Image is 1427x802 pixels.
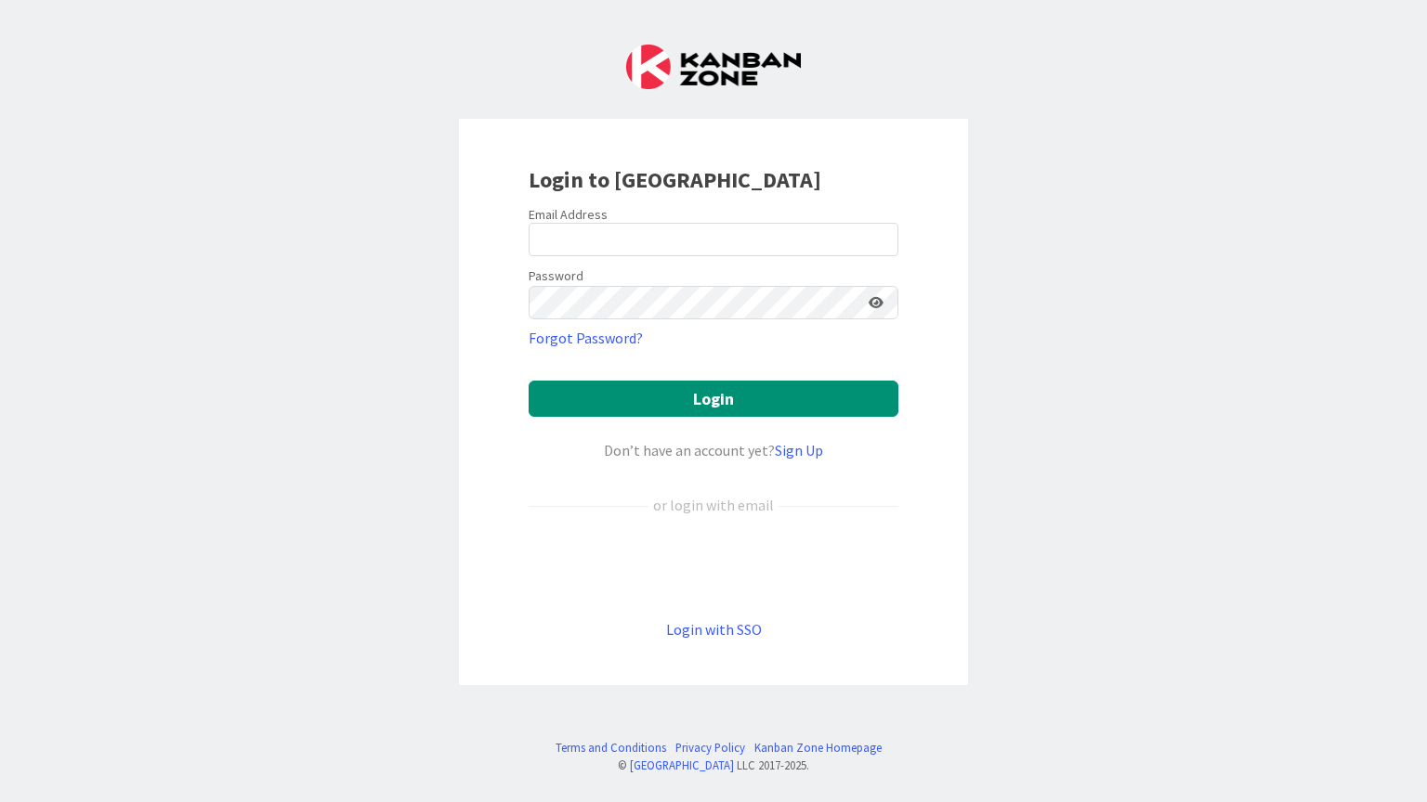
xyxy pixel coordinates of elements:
a: Privacy Policy [675,739,745,757]
a: Kanban Zone Homepage [754,739,882,757]
a: [GEOGRAPHIC_DATA] [630,757,734,772]
b: Login to [GEOGRAPHIC_DATA] [529,165,821,194]
div: Don’t have an account yet? [529,439,898,461]
label: Password [529,266,583,286]
div: © LLC 2017- 2025 . [546,757,882,774]
a: Sign Up [775,441,823,459]
button: Login [529,381,898,417]
a: Login with SSO [666,620,762,639]
img: Kanban Zone [626,45,801,89]
a: Terms and Conditions [556,739,666,757]
label: Email Address [529,206,608,223]
iframe: Sign in with Google Button [519,547,908,588]
div: or login with email [648,494,779,516]
a: Forgot Password? [529,327,643,349]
